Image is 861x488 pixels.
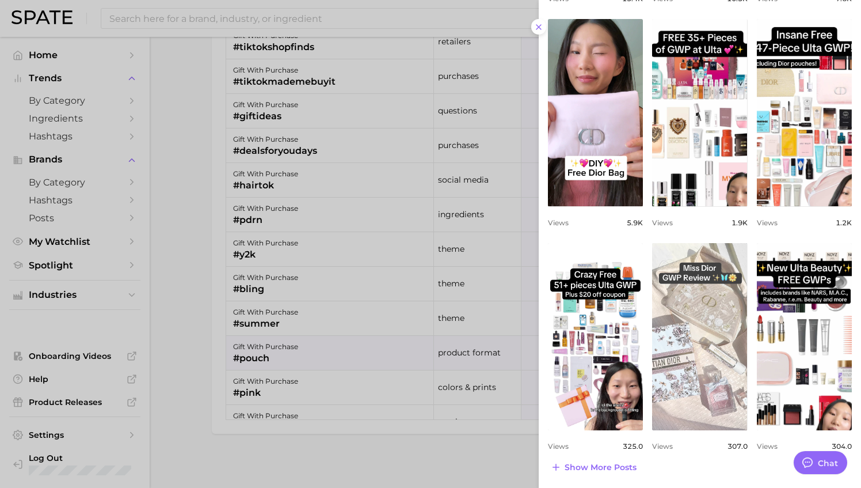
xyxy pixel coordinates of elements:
span: Views [757,442,778,451]
span: Views [548,218,569,227]
span: 307.0 [727,442,748,451]
span: Views [652,442,673,451]
span: 325.0 [623,442,643,451]
span: Views [652,218,673,227]
button: Show more posts [548,459,639,475]
span: 1.2k [836,218,852,227]
span: Views [548,442,569,451]
span: Show more posts [565,463,637,472]
span: 5.9k [627,218,643,227]
span: Views [757,218,778,227]
span: 1.9k [732,218,748,227]
span: 304.0 [832,442,852,451]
